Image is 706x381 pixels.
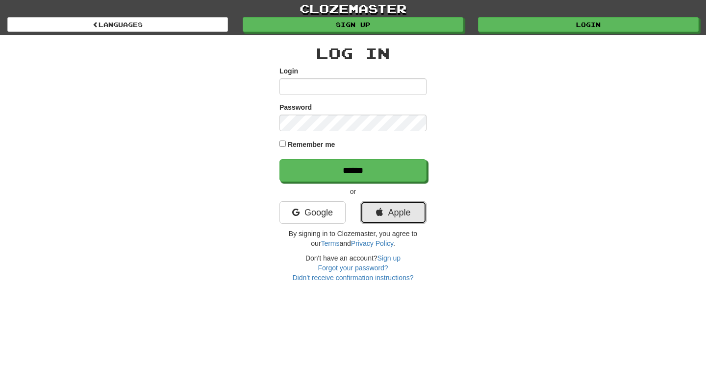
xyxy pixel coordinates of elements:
[318,264,388,272] a: Forgot your password?
[243,17,463,32] a: Sign up
[279,66,298,76] label: Login
[478,17,699,32] a: Login
[360,201,427,224] a: Apple
[279,201,346,224] a: Google
[279,102,312,112] label: Password
[351,239,393,247] a: Privacy Policy
[279,229,427,248] p: By signing in to Clozemaster, you agree to our and .
[288,140,335,149] label: Remember me
[279,187,427,196] p: or
[279,253,427,283] div: Don't have an account?
[292,274,413,282] a: Didn't receive confirmation instructions?
[279,45,427,61] h2: Log In
[321,239,339,247] a: Terms
[7,17,228,32] a: Languages
[378,254,401,262] a: Sign up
